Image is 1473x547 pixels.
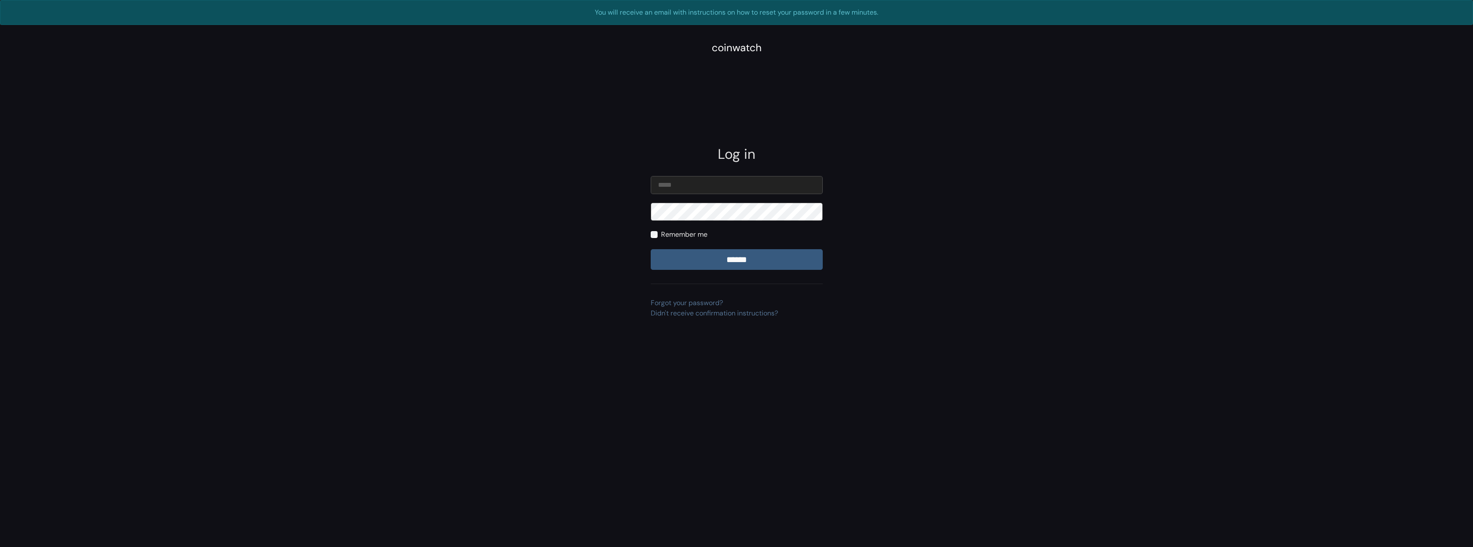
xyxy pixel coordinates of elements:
[661,229,707,240] label: Remember me
[712,40,762,56] div: coinwatch
[651,309,778,318] a: Didn't receive confirmation instructions?
[651,146,823,162] h2: Log in
[651,298,723,307] a: Forgot your password?
[712,44,762,53] a: coinwatch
